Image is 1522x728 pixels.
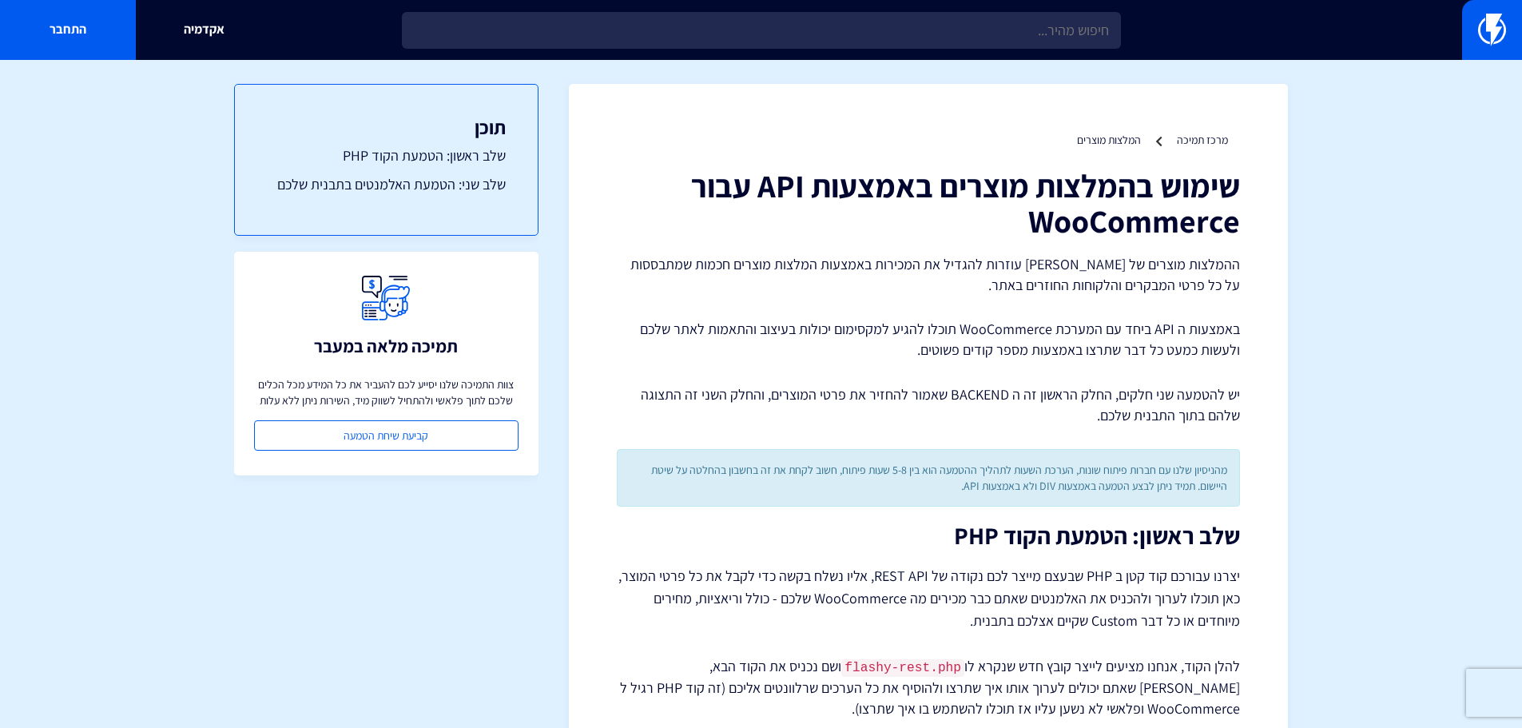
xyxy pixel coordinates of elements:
[617,523,1240,549] h2: שלב ראשון: הטמעת הקוד PHP
[841,659,964,677] code: flashy-rest.php
[314,336,458,356] h3: תמיכה מלאה במעבר
[617,254,1240,295] p: ההמלצות מוצרים של [PERSON_NAME] עוזרות להגדיל את המכירות באמצעות המלצות מוצרים חכמות שמתבססות על ...
[267,145,506,166] a: שלב ראשון: הטמעת הקוד PHP
[617,565,1240,632] p: יצרנו עבורכם קוד קטן ב PHP שבעצם מייצר לכם נקודה של REST API, אליו נשלח בקשה כדי לקבל את כל פרטי ...
[617,319,1240,360] p: באמצעות ה API ביחד עם המערכת WooCommerce תוכלו להגיע למקסימום יכולות בעיצוב והתאמות לאתר שלכם ולע...
[617,384,1240,425] p: יש להטמעה שני חלקים, החלק הראשון זה ה BACKEND שאמור להחזיר את פרטי המוצרים, והחלק השני זה התצוגה ...
[617,449,1240,507] div: מהניסיון שלנו עם חברות פיתוח שונות, הערכת השעות לתהליך ההטמעה הוא בין 5-8 שעות פיתוח, חשוב לקחת א...
[1177,133,1228,147] a: מרכז תמיכה
[267,174,506,195] a: שלב שני: הטמעת האלמנטים בתבנית שלכם
[267,117,506,137] h3: תוכן
[402,12,1121,49] input: חיפוש מהיר...
[254,420,519,451] a: קביעת שיחת הטמעה
[617,656,1240,719] p: להלן הקוד, אנחנו מציעים לייצר קובץ חדש שנקרא לו ושם נכניס את הקוד הבא, [PERSON_NAME] שאתם יכולים ...
[1077,133,1141,147] a: המלצות מוצרים
[254,376,519,408] p: צוות התמיכה שלנו יסייע לכם להעביר את כל המידע מכל הכלים שלכם לתוך פלאשי ולהתחיל לשווק מיד, השירות...
[617,168,1240,238] h1: שימוש בהמלצות מוצרים באמצעות API עבור WooCommerce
